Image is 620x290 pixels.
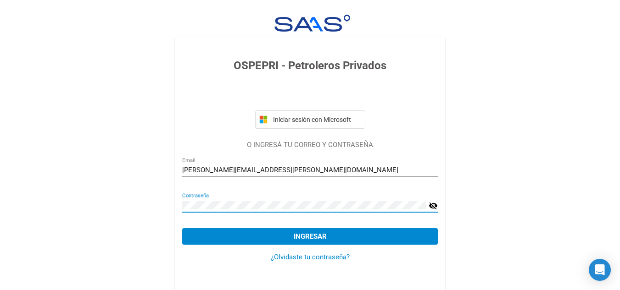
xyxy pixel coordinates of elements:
[255,110,365,129] button: Iniciar sesión con Microsoft
[182,140,438,150] p: O INGRESÁ TU CORREO Y CONTRASEÑA
[429,200,438,211] mat-icon: visibility_off
[182,228,438,245] button: Ingresar
[271,253,350,261] a: ¿Olvidaste tu contraseña?
[182,57,438,74] h3: OSPEPRI - Petroleros Privados
[294,232,327,241] span: Ingresar
[589,259,611,281] div: Open Intercom Messenger
[251,84,370,104] iframe: Botón Iniciar sesión con Google
[271,116,361,123] span: Iniciar sesión con Microsoft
